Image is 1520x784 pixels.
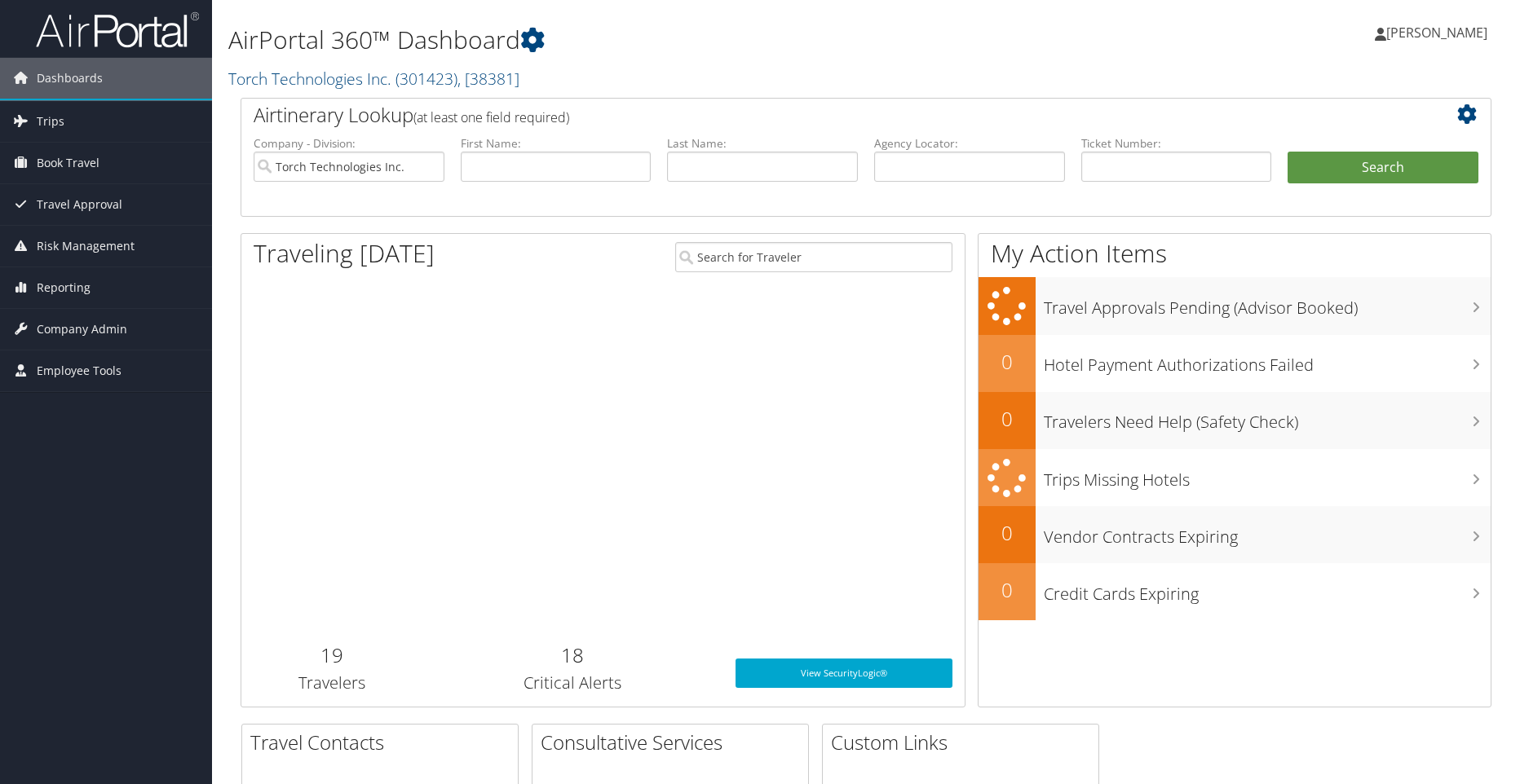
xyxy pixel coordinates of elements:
[675,242,952,272] input: Search for Traveler
[37,226,135,266] span: Risk Management
[1081,135,1272,152] label: Ticket Number:
[37,58,103,99] span: Dashboards
[736,658,952,688] a: View SecurityLogic®
[979,392,1491,449] a: 0Travelers Need Help (Safety Check)
[1044,518,1491,548] h3: Vendor Contracts Expiring
[435,672,711,694] h3: Critical Alerts
[979,335,1491,392] a: 0Hotel Payment Authorizations Failed
[979,576,1036,604] h2: 0
[36,11,199,49] img: airportal-logo.png
[979,506,1491,563] a: 0Vendor Contracts Expiring
[874,135,1065,152] label: Agency Locator:
[979,236,1491,271] h1: My Action Items
[1375,8,1504,57] a: [PERSON_NAME]
[37,101,64,142] span: Trips
[461,135,652,152] label: First Name:
[250,729,518,756] h2: Travel Contacts
[1044,575,1491,606] h3: Credit Cards Expiring
[254,672,410,694] h3: Travelers
[1044,403,1491,434] h3: Travelers Need Help (Safety Check)
[541,729,808,756] h2: Consultative Services
[1044,346,1491,377] h3: Hotel Payment Authorizations Failed
[254,641,410,669] h2: 19
[435,641,711,669] h2: 18
[1044,288,1491,319] h3: Travel Approvals Pending (Advisor Booked)
[37,267,91,308] span: Reporting
[979,405,1036,433] h2: 0
[1044,460,1491,491] h3: Trips Missing Hotels
[254,236,435,271] h1: Traveling [DATE]
[254,135,444,152] label: Company - Division:
[979,519,1036,547] h2: 0
[254,101,1374,129] h2: Airtinerary Lookup
[1386,24,1487,42] span: [PERSON_NAME]
[979,449,1491,507] a: Trips Missing Hotels
[979,348,1036,376] h2: 0
[37,350,122,391] span: Employee Tools
[979,563,1491,620] a: 0Credit Cards Expiring
[667,135,858,152] label: Last Name:
[228,68,519,90] a: Torch Technologies Inc.
[831,729,1098,756] h2: Custom Links
[413,108,569,126] span: (at least one field required)
[457,68,519,90] span: , [ 38381 ]
[37,184,122,225] span: Travel Approval
[37,143,99,183] span: Book Travel
[228,23,1079,57] h1: AirPortal 360™ Dashboard
[1288,152,1478,184] button: Search
[395,68,457,90] span: ( 301423 )
[37,309,127,350] span: Company Admin
[979,277,1491,335] a: Travel Approvals Pending (Advisor Booked)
